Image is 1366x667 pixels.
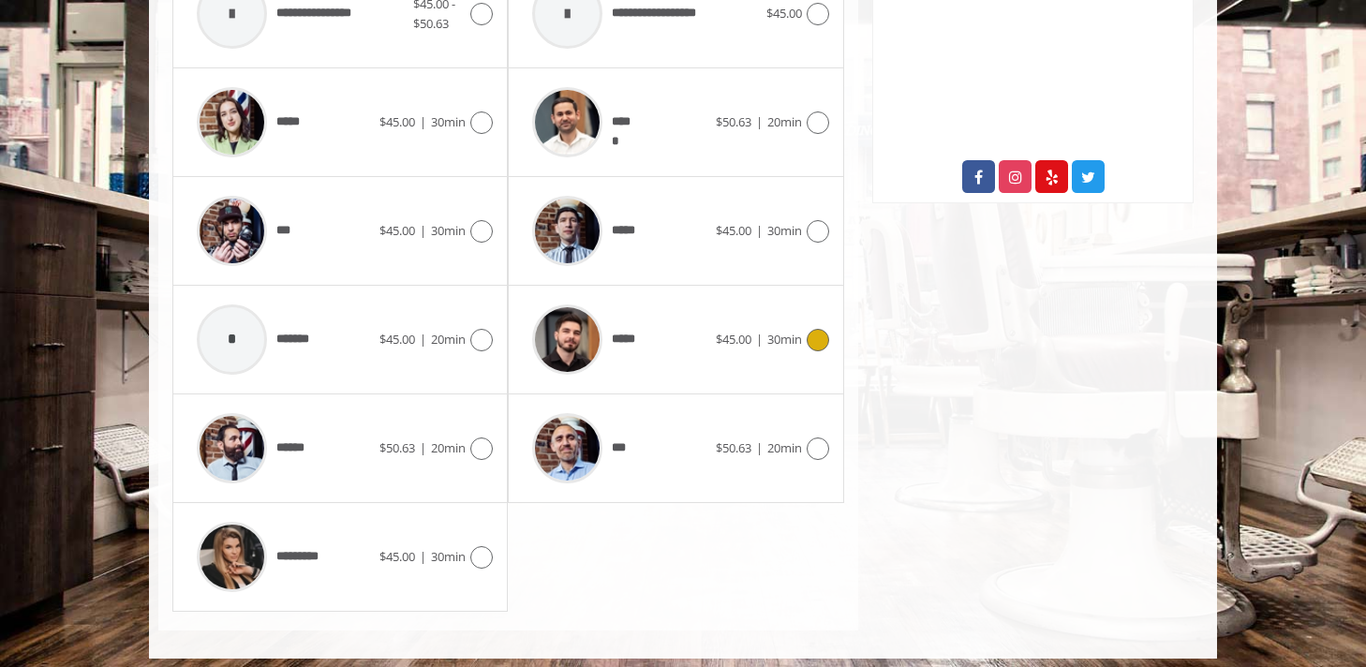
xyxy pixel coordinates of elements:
span: 20min [431,331,466,348]
span: $45.00 [379,331,415,348]
span: 30min [767,222,802,239]
span: 20min [431,439,466,456]
span: $45.00 [766,5,802,22]
span: | [420,548,426,565]
span: $45.00 [379,222,415,239]
span: $45.00 [716,222,751,239]
span: $50.63 [379,439,415,456]
span: | [756,222,763,239]
span: 20min [767,439,802,456]
span: $45.00 [716,331,751,348]
span: $45.00 [379,113,415,130]
span: | [756,439,763,456]
span: 30min [431,113,466,130]
span: | [420,222,426,239]
span: 30min [431,548,466,565]
span: | [756,113,763,130]
span: | [756,331,763,348]
span: $50.63 [716,113,751,130]
span: | [420,113,426,130]
span: 20min [767,113,802,130]
span: | [420,331,426,348]
span: | [420,439,426,456]
span: 30min [431,222,466,239]
span: 30min [767,331,802,348]
span: $45.00 [379,548,415,565]
span: $50.63 [716,439,751,456]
